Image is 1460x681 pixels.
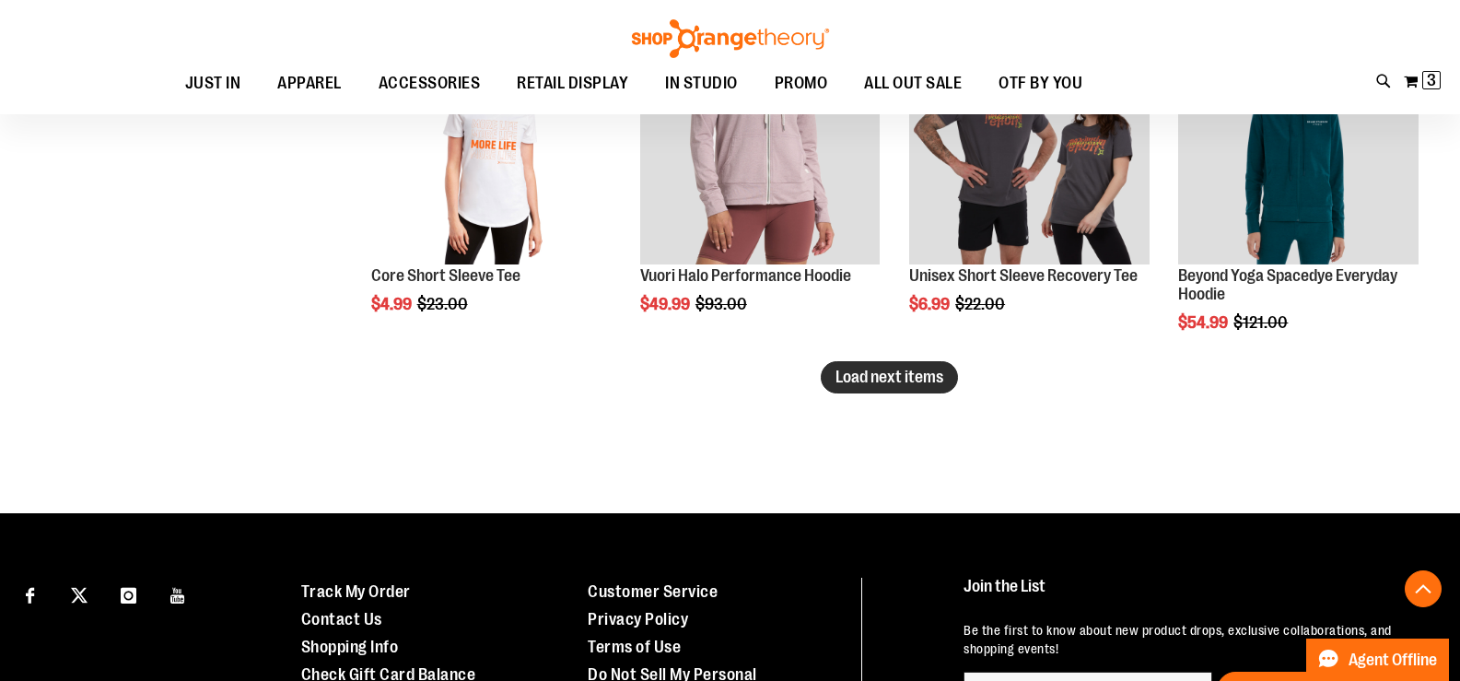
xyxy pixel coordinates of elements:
span: $54.99 [1178,313,1231,332]
img: Twitter [71,587,88,604]
span: OTF BY YOU [999,63,1082,104]
a: Visit our Youtube page [162,578,194,610]
span: JUST IN [185,63,241,104]
a: Track My Order [301,582,411,601]
span: RETAIL DISPLAY [517,63,628,104]
span: 3 [1427,71,1436,89]
a: Terms of Use [588,638,681,656]
img: Product image for Beyond Yoga Spacedye Everyday Hoodie [1178,25,1419,265]
a: Product image for Beyond Yoga Spacedye Everyday HoodieSALE [1178,25,1419,268]
span: Load next items [835,368,943,386]
span: ALL OUT SALE [864,63,962,104]
span: IN STUDIO [665,63,738,104]
span: $22.00 [955,295,1008,313]
img: Product image for Unisex Short Sleeve Recovery Tee [909,25,1150,265]
a: Core Short Sleeve Tee [371,266,520,285]
a: Shopping Info [301,638,399,656]
a: Visit our Facebook page [14,578,46,610]
span: $121.00 [1233,313,1291,332]
a: Product image for Vuori Halo Performance Hoodie [640,25,881,268]
h4: Join the List [964,578,1422,612]
p: Be the first to know about new product drops, exclusive collaborations, and shopping events! [964,621,1422,658]
a: Privacy Policy [588,610,688,628]
button: Back To Top [1405,570,1442,607]
a: Product image for Core Short Sleeve Tee [371,25,612,268]
button: Agent Offline [1306,639,1449,681]
span: ACCESSORIES [379,63,481,104]
a: Unisex Short Sleeve Recovery Tee [909,266,1138,285]
img: Shop Orangetheory [629,19,832,58]
div: product [362,16,621,360]
a: Vuori Halo Performance Hoodie [640,266,851,285]
div: product [900,16,1159,360]
a: Beyond Yoga Spacedye Everyday Hoodie [1178,266,1397,303]
div: product [631,16,890,360]
img: Product image for Vuori Halo Performance Hoodie [640,25,881,265]
a: Product image for Unisex Short Sleeve Recovery Tee [909,25,1150,268]
a: Visit our Instagram page [112,578,145,610]
a: Contact Us [301,610,382,628]
span: $49.99 [640,295,693,313]
span: $93.00 [695,295,750,313]
span: $23.00 [417,295,471,313]
div: product [1169,16,1428,379]
span: Agent Offline [1349,652,1437,669]
span: $6.99 [909,295,952,313]
img: Product image for Core Short Sleeve Tee [371,25,612,265]
a: Visit our X page [64,578,96,610]
span: $4.99 [371,295,415,313]
span: PROMO [775,63,828,104]
button: Load next items [821,361,958,393]
span: APPAREL [277,63,342,104]
a: Customer Service [588,582,718,601]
